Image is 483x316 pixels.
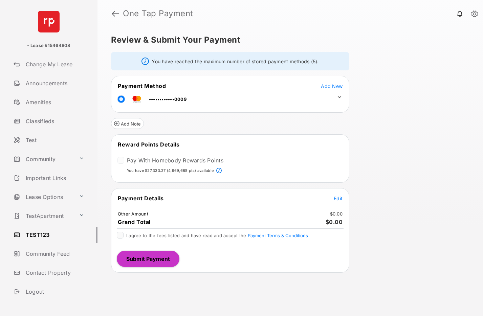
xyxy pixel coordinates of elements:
[321,83,343,89] button: Add New
[11,113,97,129] a: Classifieds
[11,170,87,186] a: Important Links
[118,219,151,225] span: Grand Total
[11,265,97,281] a: Contact Property
[248,233,308,238] button: I agree to the fees listed and have read and accept the
[117,251,179,267] button: Submit Payment
[118,195,164,202] span: Payment Details
[11,151,76,167] a: Community
[111,52,349,70] div: You have reached the maximum number of stored payment methods (5).
[11,56,97,72] a: Change My Lease
[11,208,76,224] a: TestApartment
[330,211,343,217] td: $0.00
[11,75,97,91] a: Announcements
[126,233,308,238] span: I agree to the fees listed and have read and accept the
[111,36,464,44] h5: Review & Submit Your Payment
[38,11,60,32] img: svg+xml;base64,PHN2ZyB4bWxucz0iaHR0cDovL3d3dy53My5vcmcvMjAwMC9zdmciIHdpZHRoPSI2NCIgaGVpZ2h0PSI2NC...
[111,118,144,129] button: Add Note
[149,96,186,102] span: ••••••••••••0009
[326,219,343,225] span: $0.00
[11,132,97,148] a: Test
[27,42,70,49] p: - Lease #15464808
[334,196,343,201] span: Edit
[127,168,214,174] p: You have $27,333.27 (4,969,685 pts) available
[11,246,97,262] a: Community Feed
[117,211,149,217] td: Other Amount
[127,157,223,164] label: Pay With Homebody Rewards Points
[118,83,166,89] span: Payment Method
[118,141,180,148] span: Reward Points Details
[11,94,97,110] a: Amenities
[11,227,97,243] a: TEST123
[123,9,193,18] strong: One Tap Payment
[11,189,76,205] a: Lease Options
[334,195,343,202] button: Edit
[11,284,97,300] a: Logout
